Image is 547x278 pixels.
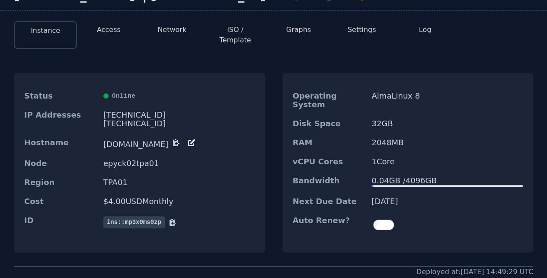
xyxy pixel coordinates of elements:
button: Log [419,25,432,35]
dt: Hostname [24,138,96,149]
dd: epyck02tpa01 [103,159,255,168]
dd: [DATE] [371,197,523,206]
dt: Next Due Date [293,197,365,206]
dt: Status [24,92,96,100]
dt: RAM [293,138,365,147]
dt: Bandwidth [293,176,365,187]
dt: ID [24,216,96,228]
button: Network [157,25,186,35]
div: [TECHNICAL_ID] [103,119,255,128]
div: 0.04 GB / 4096 GB [371,176,523,185]
button: Access [97,25,121,35]
div: Deployed at: [DATE] 14:49:29 UTC [416,267,533,277]
button: ISO / Template [211,25,260,45]
button: Graphs [286,25,311,35]
dd: 1 Core [371,157,523,166]
dt: Disk Space [293,119,365,128]
div: Online [103,92,255,100]
dt: IP Addresses [24,111,96,128]
dt: Cost [24,197,96,206]
dd: $ 4.00 USD Monthly [103,197,255,206]
dd: 32 GB [371,119,523,128]
dd: TPA01 [103,178,255,187]
button: Instance [31,26,60,36]
dt: Operating System [293,92,365,109]
span: ins::mp3x0ms0zp [103,216,165,228]
div: [TECHNICAL_ID] [103,111,255,119]
dd: 2048 MB [371,138,523,147]
dd: AlmaLinux 8 [371,92,523,109]
dt: vCPU Cores [293,157,365,166]
dt: Node [24,159,96,168]
dd: [DOMAIN_NAME] [103,138,255,149]
button: Settings [348,25,376,35]
dt: Auto Renew? [293,216,365,233]
dt: Region [24,178,96,187]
